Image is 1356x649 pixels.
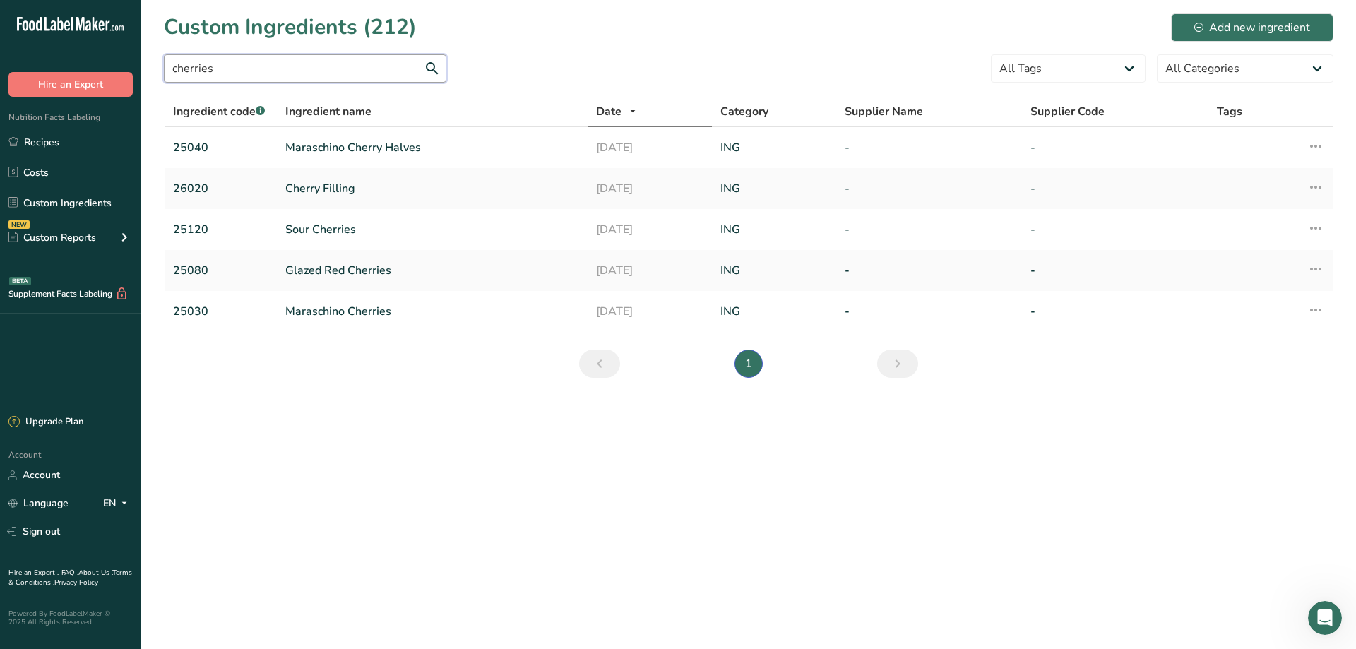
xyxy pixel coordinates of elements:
[720,221,828,238] a: ING
[845,180,1014,197] a: -
[285,180,579,197] a: Cherry Filling
[8,609,133,626] div: Powered By FoodLabelMaker © 2025 All Rights Reserved
[845,221,1014,238] a: -
[1030,180,1200,197] a: -
[173,180,268,197] a: 26020
[103,495,133,512] div: EN
[164,11,417,43] h1: Custom Ingredients (212)
[720,303,828,320] a: ING
[173,303,268,320] a: 25030
[1030,221,1200,238] a: -
[8,491,69,516] a: Language
[720,180,828,197] a: ING
[596,303,703,320] a: [DATE]
[54,578,98,588] a: Privacy Policy
[596,180,703,197] a: [DATE]
[173,139,268,156] a: 25040
[285,303,579,320] a: Maraschino Cherries
[1030,103,1105,120] span: Supplier Code
[8,72,133,97] button: Hire an Expert
[596,221,703,238] a: [DATE]
[285,221,579,238] a: Sour Cherries
[8,415,83,429] div: Upgrade Plan
[61,568,78,578] a: FAQ .
[78,568,112,578] a: About Us .
[845,303,1014,320] a: -
[285,139,579,156] a: Maraschino Cherry Halves
[720,103,768,120] span: Category
[596,139,703,156] a: [DATE]
[845,262,1014,279] a: -
[1030,262,1200,279] a: -
[285,103,371,120] span: Ingredient name
[720,262,828,279] a: ING
[579,350,620,378] a: Previous
[1308,601,1342,635] iframe: Intercom live chat
[9,277,31,285] div: BETA
[1217,103,1242,120] span: Tags
[173,104,265,119] span: Ingredient code
[596,262,703,279] a: [DATE]
[720,139,828,156] a: ING
[1030,139,1200,156] a: -
[596,103,621,120] span: Date
[164,54,446,83] input: Search for ingredient
[1171,13,1333,42] button: Add new ingredient
[845,103,923,120] span: Supplier Name
[877,350,918,378] a: Next
[173,262,268,279] a: 25080
[8,568,132,588] a: Terms & Conditions .
[1030,303,1200,320] a: -
[845,139,1014,156] a: -
[8,230,96,245] div: Custom Reports
[8,568,59,578] a: Hire an Expert .
[8,220,30,229] div: NEW
[173,221,268,238] a: 25120
[285,262,579,279] a: Glazed Red Cherries
[1194,19,1310,36] div: Add new ingredient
